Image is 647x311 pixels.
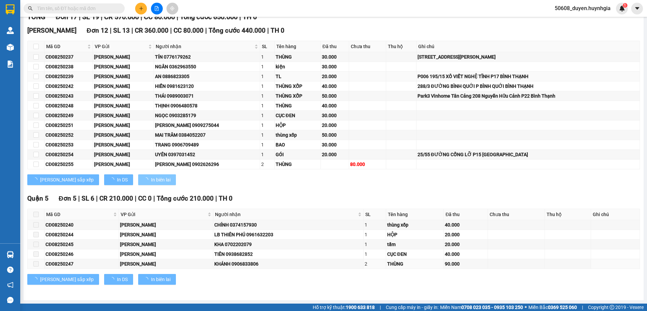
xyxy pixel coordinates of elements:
[445,241,486,248] div: 20.000
[110,277,117,282] span: loading
[243,13,257,21] span: TH 0
[322,63,348,70] div: 30.000
[93,111,154,120] td: Cam Đức
[209,27,266,34] span: Tổng cước 440.000
[261,141,273,148] div: 1
[101,13,102,21] span: |
[155,151,258,158] div: UYÊN 0397031452
[445,231,486,238] div: 20.000
[82,195,94,202] span: SL 6
[151,276,171,283] span: In biên lai
[322,102,348,109] div: 40.000
[7,251,14,258] img: warehouse-icon
[445,250,486,258] div: 40.000
[44,130,93,140] td: CĐ08250252
[386,209,444,220] th: Tên hàng
[155,141,258,148] div: TRANG 0906709489
[119,230,213,240] td: Cam Đức
[365,260,384,268] div: 2
[117,276,128,283] span: In DS
[151,3,163,14] button: file-add
[44,240,119,249] td: CĐ08250245
[7,44,14,51] img: warehouse-icon
[276,151,319,158] div: GÓI
[445,221,486,229] div: 40.000
[488,209,545,220] th: Chưa thu
[94,92,153,100] div: [PERSON_NAME]
[271,27,284,34] span: TH 0
[120,231,212,238] div: [PERSON_NAME]
[155,53,258,61] div: TÍN 0776179262
[155,82,258,90] div: HIỀN 0981623120
[44,52,93,62] td: CĐ08250237
[121,211,206,218] span: VP Gửi
[135,195,136,202] span: |
[387,250,443,258] div: CỤC ĐEN
[261,82,273,90] div: 1
[346,305,375,310] strong: 1900 633 818
[45,53,92,61] div: CĐ08250237
[141,13,142,21] span: |
[44,81,93,91] td: CĐ08250242
[7,27,14,34] img: warehouse-icon
[276,122,319,129] div: HỘP
[205,27,207,34] span: |
[110,177,117,182] span: loading
[261,131,273,139] div: 1
[350,161,385,168] div: 80.000
[45,260,118,268] div: CĐ08250247
[418,53,639,61] div: [STREET_ADDRESS][PERSON_NAME]
[44,111,93,120] td: CĐ08250249
[387,221,443,229] div: thùng xốp
[156,43,253,50] span: Người nhận
[7,282,13,288] span: notification
[153,195,155,202] span: |
[93,72,154,81] td: Cam Đức
[276,161,319,168] div: THÙNG
[87,27,108,34] span: Đơn 12
[623,3,627,8] sup: 1
[321,41,349,52] th: Đã thu
[94,53,153,61] div: [PERSON_NAME]
[418,73,639,80] div: P006 195/15 XÔ VIẾT NGHỆ TĨNH P17 BÌNH THẠNH
[79,13,81,21] span: |
[104,174,133,185] button: In DS
[119,249,213,259] td: Cam Đức
[138,274,176,285] button: In biên lai
[365,241,384,248] div: 1
[7,297,13,303] span: message
[45,241,118,248] div: CĐ08250245
[276,73,319,80] div: TL
[45,73,92,80] div: CĐ08250239
[157,195,214,202] span: Tổng cước 210.000
[417,41,640,52] th: Ghi chú
[155,63,258,70] div: NGÂN 0362963550
[28,6,33,11] span: search
[219,195,233,202] span: TH 0
[45,161,92,168] div: CĐ08250255
[261,122,273,129] div: 1
[94,82,153,90] div: [PERSON_NAME]
[634,5,640,11] span: caret-down
[418,82,639,90] div: 288/3 ĐƯỜNG BÌNH QUỚI P BÌNH QUỚI BÌNH THẠNH
[545,209,591,220] th: Thu hộ
[139,6,144,11] span: plus
[261,53,273,61] div: 1
[45,250,118,258] div: CĐ08250246
[95,43,147,50] span: VP Gửi
[44,249,119,259] td: CĐ08250246
[120,241,212,248] div: [PERSON_NAME]
[276,53,319,61] div: THÙNG
[56,13,77,21] span: Đơn 17
[261,151,273,158] div: 1
[239,13,241,21] span: |
[44,101,93,111] td: CĐ08250248
[582,304,583,311] span: |
[322,131,348,139] div: 50.000
[45,82,92,90] div: CĐ08250242
[117,176,128,183] span: In DS
[93,130,154,140] td: Cam Đức
[40,276,94,283] span: [PERSON_NAME] sắp xếp
[45,131,92,139] div: CĐ08250252
[93,52,154,62] td: Cam Đức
